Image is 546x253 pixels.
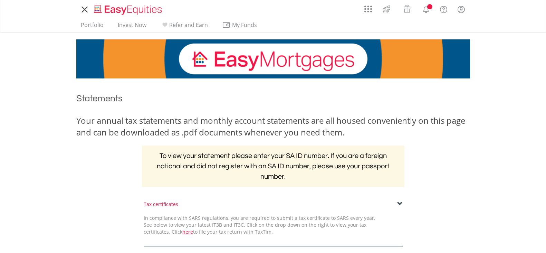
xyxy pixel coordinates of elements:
[144,201,403,208] div: Tax certificates
[182,228,193,235] a: here
[364,5,372,13] img: grid-menu-icon.svg
[142,146,404,187] h2: To view your statement please enter your SA ID number. If you are a foreign national and did not ...
[78,21,106,32] a: Portfolio
[158,21,211,32] a: Refer and Earn
[76,115,470,139] div: Your annual tax statements and monthly account statements are all housed conveniently on this pag...
[360,2,376,13] a: AppsGrid
[452,2,470,17] a: My Profile
[144,215,375,235] span: In compliance with SARS regulations, you are required to submit a tax certificate to SARS every y...
[172,228,273,235] span: Click to file your tax return with TaxTim.
[222,20,267,29] span: My Funds
[397,2,417,15] a: Vouchers
[435,2,452,16] a: FAQ's and Support
[169,21,208,29] span: Refer and Earn
[76,94,123,103] span: Statements
[91,2,165,16] a: Home page
[381,3,392,15] img: thrive-v2.svg
[76,39,470,78] img: EasyMortage Promotion Banner
[115,21,149,32] a: Invest Now
[401,3,413,15] img: vouchers-v2.svg
[417,2,435,16] a: Notifications
[93,4,165,16] img: EasyEquities_Logo.png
